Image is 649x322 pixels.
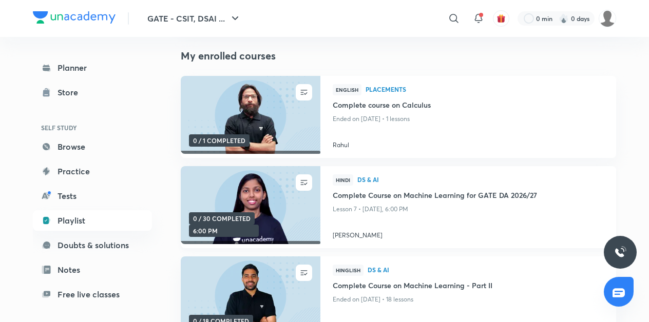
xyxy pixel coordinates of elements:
span: 0 / 1 COMPLETED [189,134,250,147]
a: DS & AI [368,267,604,274]
a: Practice [33,161,152,182]
a: Complete course on Calculus [333,99,604,112]
a: Company Logo [33,11,116,26]
button: avatar [493,10,509,27]
a: Browse [33,136,152,157]
img: new-thumbnail [179,75,321,155]
a: Rahul [333,136,604,150]
a: Placements [366,86,604,93]
h6: SELF STUDY [33,119,152,136]
div: Store [58,86,84,98]
span: Hinglish [333,265,364,276]
img: ABHINAV PANWAR [599,10,616,27]
a: Planner [33,57,152,78]
span: Placements [366,86,604,92]
img: ttu [614,246,626,258]
a: new-thumbnail0 / 1 COMPLETED [181,76,320,158]
a: Playlist [33,210,152,231]
a: DS & AI [357,176,604,184]
img: avatar [497,14,506,23]
h4: My enrolled courses [181,48,616,64]
p: Lesson 7 • [DATE], 6:00 PM [333,203,604,216]
span: English [333,84,361,95]
span: 0 / 30 COMPLETED [189,212,255,225]
a: Free live classes [33,284,152,305]
a: Tests [33,186,152,206]
a: Notes [33,259,152,280]
a: Complete Course on Machine Learning for GATE DA 2026/27 [333,190,604,203]
img: new-thumbnail [179,166,321,245]
a: Doubts & solutions [33,235,152,255]
p: Ended on [DATE] • 18 lessons [333,293,604,306]
a: new-thumbnail0 / 30 COMPLETED6:00 PM [181,166,320,248]
p: Ended on [DATE] • 1 lessons [333,112,604,126]
a: [PERSON_NAME] [333,227,604,240]
span: DS & AI [368,267,604,273]
img: streak [559,13,569,24]
button: GATE - CSIT, DSAI ... [141,8,247,29]
span: 6:00 PM [189,225,259,237]
a: Store [33,82,152,103]
span: DS & AI [357,176,604,183]
a: Complete Course on Machine Learning - Part II [333,280,604,293]
img: Company Logo [33,11,116,24]
span: Hindi [333,174,353,186]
